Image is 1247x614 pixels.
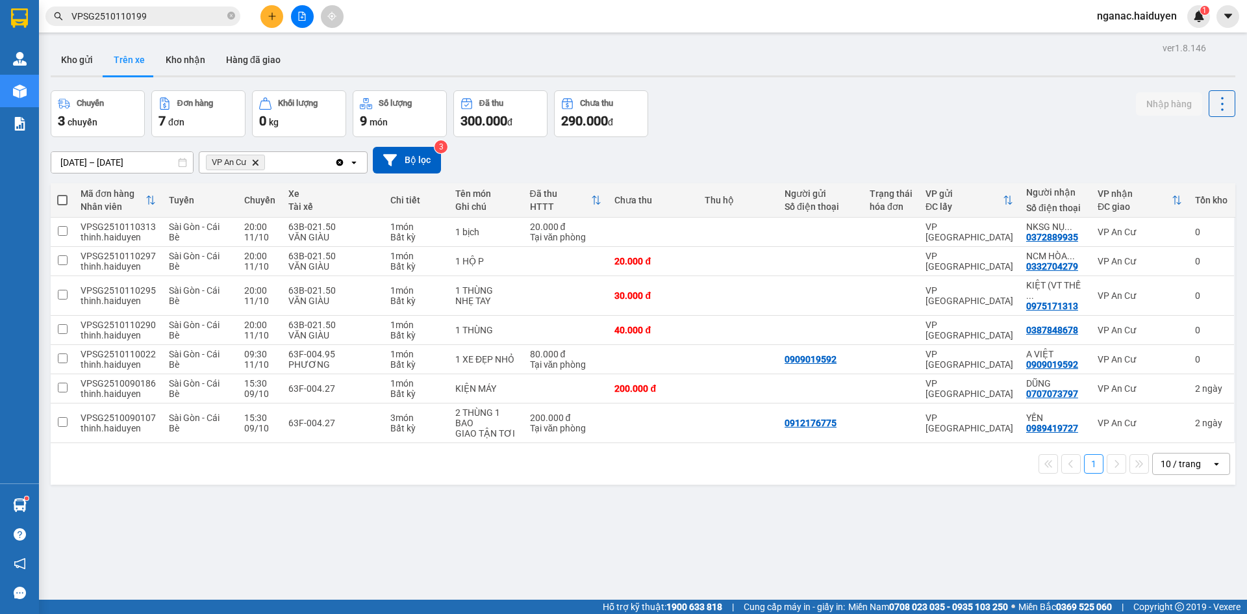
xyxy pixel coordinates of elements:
[785,201,857,212] div: Số điện thoại
[244,232,275,242] div: 11/10
[244,413,275,423] div: 15:30
[926,188,1003,199] div: VP gửi
[390,359,442,370] div: Bất kỳ
[288,232,377,242] div: VĂN GIÀU
[334,157,345,168] svg: Clear all
[1011,604,1015,609] span: ⚪️
[155,44,216,75] button: Kho nhận
[81,359,156,370] div: thinh.haiduyen
[13,117,27,131] img: solution-icon
[530,232,602,242] div: Tại văn phòng
[390,320,442,330] div: 1 món
[479,99,503,108] div: Đã thu
[530,188,592,199] div: Đã thu
[1026,378,1085,389] div: DŨNG
[1195,325,1228,335] div: 0
[608,117,613,127] span: đ
[81,389,156,399] div: thinh.haiduyen
[321,5,344,28] button: aim
[25,496,29,500] sup: 1
[926,320,1013,340] div: VP [GEOGRAPHIC_DATA]
[455,227,517,237] div: 1 bịch
[919,183,1020,218] th: Toggle SortBy
[1026,280,1085,301] div: KIỆT (VT THẾ ANH)
[288,359,377,370] div: PHƯƠNG
[732,600,734,614] span: |
[103,44,155,75] button: Trên xe
[455,188,517,199] div: Tên món
[744,600,845,614] span: Cung cấp máy in - giấy in:
[278,99,318,108] div: Khối lượng
[455,354,517,365] div: 1 XE ĐẸP NHỎ
[435,140,447,153] sup: 3
[288,349,377,359] div: 63F-004.95
[1098,325,1182,335] div: VP An Cư
[169,378,220,399] span: Sài Gòn - Cái Bè
[1202,383,1222,394] span: ngày
[151,90,246,137] button: Đơn hàng7đơn
[288,320,377,330] div: 63B-021.50
[390,413,442,423] div: 3 món
[216,44,291,75] button: Hàng đã giao
[785,188,857,199] div: Người gửi
[169,285,220,306] span: Sài Gòn - Cái Bè
[81,188,145,199] div: Mã đơn hàng
[1026,261,1078,272] div: 0332704279
[269,117,279,127] span: kg
[1163,41,1206,55] div: ver 1.8.146
[353,90,447,137] button: Số lượng9món
[1222,10,1234,22] span: caret-down
[460,113,507,129] span: 300.000
[455,201,517,212] div: Ghi chú
[1195,256,1228,266] div: 0
[390,261,442,272] div: Bất kỳ
[1161,457,1201,470] div: 10 / trang
[390,251,442,261] div: 1 món
[1211,459,1222,469] svg: open
[288,251,377,261] div: 63B-021.50
[926,251,1013,272] div: VP [GEOGRAPHIC_DATA]
[1026,325,1078,335] div: 0387848678
[1026,222,1085,232] div: NKSG NỤ CƯỜI MỚI CN
[168,117,184,127] span: đơn
[244,296,275,306] div: 11/10
[390,195,442,205] div: Chi tiết
[169,320,220,340] span: Sài Gòn - Cái Bè
[1195,227,1228,237] div: 0
[530,222,602,232] div: 20.000 đ
[1098,418,1182,428] div: VP An Cư
[291,5,314,28] button: file-add
[74,183,162,218] th: Toggle SortBy
[1195,418,1228,428] div: 2
[51,44,103,75] button: Kho gửi
[68,117,97,127] span: chuyến
[614,195,692,205] div: Chưa thu
[81,232,156,242] div: thinh.haiduyen
[244,349,275,359] div: 09:30
[288,285,377,296] div: 63B-021.50
[244,330,275,340] div: 11/10
[244,251,275,261] div: 20:00
[71,9,225,23] input: Tìm tên, số ĐT hoặc mã đơn
[870,201,913,212] div: hóa đơn
[81,330,156,340] div: thinh.haiduyen
[1026,203,1085,213] div: Số điện thoại
[1195,354,1228,365] div: 0
[390,330,442,340] div: Bất kỳ
[14,557,26,570] span: notification
[390,389,442,399] div: Bất kỳ
[926,413,1013,433] div: VP [GEOGRAPHIC_DATA]
[212,157,246,168] span: VP An Cư
[1098,201,1172,212] div: ĐC giao
[1018,600,1112,614] span: Miền Bắc
[1202,418,1222,428] span: ngày
[507,117,512,127] span: đ
[614,325,692,335] div: 40.000 đ
[1067,251,1075,261] span: ...
[785,418,837,428] div: 0912176775
[1098,256,1182,266] div: VP An Cư
[1026,359,1078,370] div: 0909019592
[297,12,307,21] span: file-add
[288,330,377,340] div: VĂN GIÀU
[252,90,346,137] button: Khối lượng0kg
